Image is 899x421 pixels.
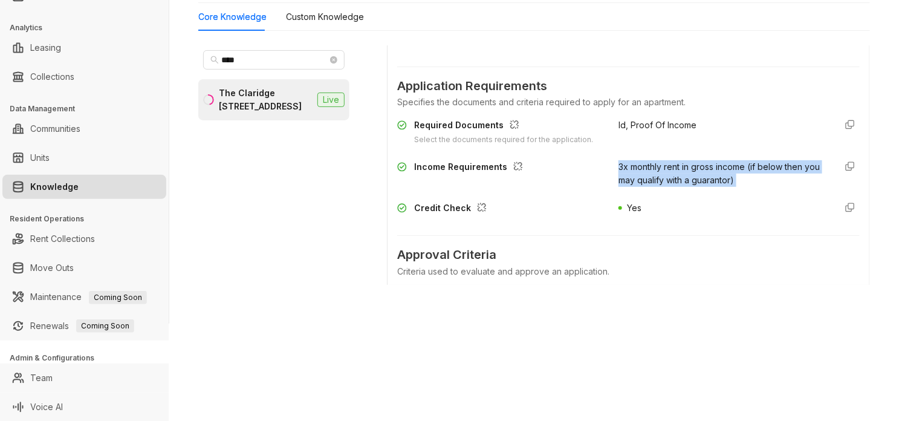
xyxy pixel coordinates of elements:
[2,256,166,280] li: Move Outs
[30,65,74,89] a: Collections
[414,134,593,146] div: Select the documents required for the application.
[286,10,364,24] div: Custom Knowledge
[414,119,593,134] div: Required Documents
[210,56,219,64] span: search
[30,227,95,251] a: Rent Collections
[219,86,313,113] div: The Claridge [STREET_ADDRESS]
[30,146,50,170] a: Units
[618,120,696,130] span: Id, Proof Of Income
[414,160,528,176] div: Income Requirements
[10,214,169,224] h3: Resident Operations
[30,36,61,60] a: Leasing
[2,175,166,199] li: Knowledge
[76,319,134,333] span: Coming Soon
[2,314,166,338] li: Renewals
[10,103,169,114] h3: Data Management
[2,36,166,60] li: Leasing
[397,77,860,96] span: Application Requirements
[30,314,134,338] a: RenewalsComing Soon
[198,10,267,24] div: Core Knowledge
[397,265,860,278] div: Criteria used to evaluate and approve an application.
[2,117,166,141] li: Communities
[397,96,860,109] div: Specifies the documents and criteria required to apply for an apartment.
[330,56,337,64] span: close-circle
[2,285,166,309] li: Maintenance
[10,22,169,33] h3: Analytics
[2,227,166,251] li: Rent Collections
[618,162,820,185] span: 3x monthly rent in gross income (if below then you may qualify with a guarantor)
[10,353,169,364] h3: Admin & Configurations
[2,366,166,390] li: Team
[397,246,860,264] span: Approval Criteria
[30,395,63,419] a: Voice AI
[89,291,147,304] span: Coming Soon
[2,395,166,419] li: Voice AI
[30,256,74,280] a: Move Outs
[2,65,166,89] li: Collections
[317,93,345,107] span: Live
[414,201,492,217] div: Credit Check
[627,203,641,213] span: Yes
[30,117,80,141] a: Communities
[30,175,79,199] a: Knowledge
[30,366,53,390] a: Team
[2,146,166,170] li: Units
